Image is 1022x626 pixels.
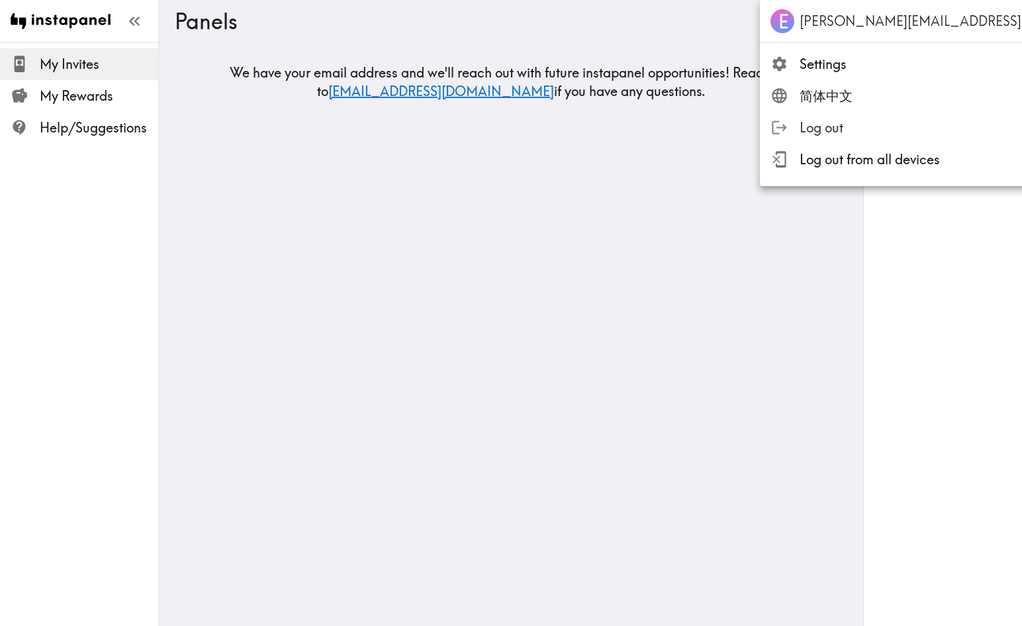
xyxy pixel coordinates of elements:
span: E [778,10,788,33]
